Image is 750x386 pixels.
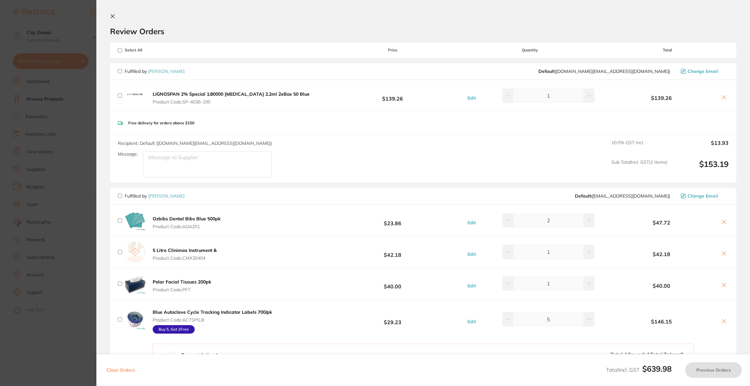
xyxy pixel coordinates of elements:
[332,214,454,227] b: $23.86
[606,251,717,257] b: $42.18
[118,140,272,146] span: Recipient: Default ( [DOMAIN_NAME][EMAIL_ADDRESS][DOMAIN_NAME] )
[538,69,670,74] span: customer.care@henryschein.com.au
[153,279,211,285] b: Polar Facial Tissues 200pk
[332,278,454,290] b: $40.00
[606,48,729,52] span: Total
[153,91,310,97] b: LIGNOSPAN 2% Special 1:80000 [MEDICAL_DATA] 2.2ml 2xBox 50 Blue
[151,309,274,334] button: Blue Autoclave Cycle Tracking Indicator Labels 700/pk Product Code:ACTSPILB Buy 5, Get 1Free
[153,247,217,253] b: 5 Litre Clinimax Instrument &
[606,95,717,101] b: $139.26
[575,193,670,199] span: save@adamdental.com.au
[685,362,742,378] button: Preview Orders
[606,366,672,373] span: Total Incl. GST
[610,352,684,357] div: Total Allowed: Total Taken:
[153,317,272,323] span: Product Code: ACTSPILB
[680,351,684,358] span: 0
[332,246,454,258] b: $42.18
[153,287,211,292] span: Product Code: PFT
[151,279,213,293] button: Polar Facial Tissues 200pk Product Code:PFT
[687,193,718,199] span: Change Email
[151,91,312,105] button: LIGNOSPAN 2% Special 1:80000 [MEDICAL_DATA] 2.2ml 2xBox 50 Blue Product Code:SP-4036-100
[153,224,221,229] span: Product Code: ADA201
[125,309,146,330] img: MjB3Z3Z0dA
[125,69,185,74] p: Fulfilled by
[153,325,195,334] div: Buy 5, Get 1 Free
[606,220,717,226] b: $47.72
[151,216,223,229] button: Ozbibs Dental Bibs Blue 500pk Product Code:ADA201
[148,193,185,199] a: [PERSON_NAME]
[125,210,146,231] img: ZTF6eHNlZw
[679,68,729,74] button: Change Email
[153,309,272,315] b: Blue Autoclave Cycle Tracking Indicator Labels 700/pk
[118,151,138,157] label: Message:
[465,283,478,289] button: Edit
[687,69,718,74] span: Change Email
[465,95,478,101] button: Edit
[679,193,729,199] button: Change Email
[153,99,310,104] span: Product Code: SP-4036-100
[575,193,591,199] b: Default
[125,193,185,199] p: Fulfilled by
[647,351,650,358] span: 1
[465,319,478,324] button: Edit
[332,313,454,325] b: $29.23
[538,68,555,74] b: Default
[153,216,221,222] b: Ozbibs Dental Bibs Blue 500pk
[148,68,185,74] a: [PERSON_NAME]
[104,362,137,378] button: Clear Orders
[151,247,219,261] button: 5 Litre Clinimax Instrument & Product Code:CMX30404
[465,251,478,257] button: Edit
[118,48,183,52] span: Select All
[454,48,606,52] span: Quantity
[611,159,667,177] span: Sub Total Incl. GST ( 1 Items)
[181,352,232,358] strong: Congratulations!
[611,140,667,154] span: 10.0 % GST Incl.
[125,273,146,294] img: MHB5bXlhdg
[153,255,217,261] span: Product Code: CMX30404
[125,241,146,262] img: empty.jpg
[110,26,736,36] h2: Review Orders
[606,319,717,324] b: $146.15
[128,121,194,125] p: Free delivery for orders above $150
[606,283,717,289] b: $40.00
[332,90,454,102] b: $139.26
[673,140,729,154] output: $13.93
[125,85,146,106] img: NDdqd3hpZw
[673,159,729,177] output: $153.19
[332,48,454,52] span: Price
[465,220,478,226] button: Edit
[642,364,672,374] b: $639.98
